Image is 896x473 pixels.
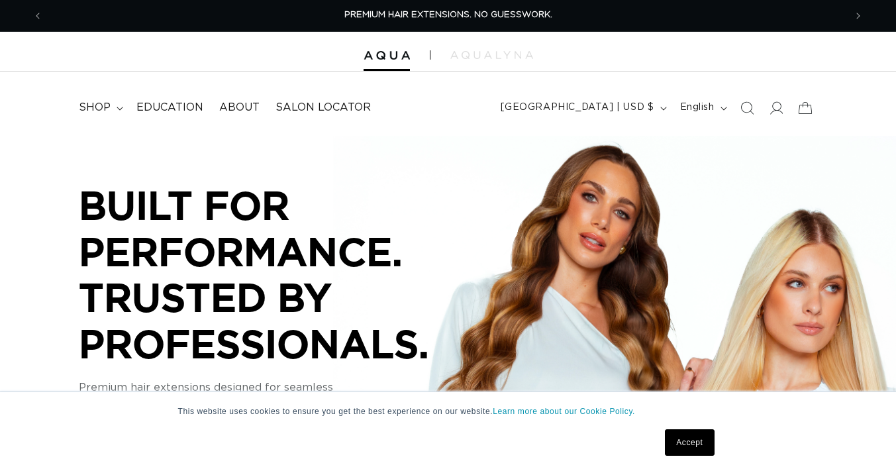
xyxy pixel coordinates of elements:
[79,182,476,366] p: BUILT FOR PERFORMANCE. TRUSTED BY PROFESSIONALS.
[275,101,371,115] span: Salon Locator
[23,3,52,28] button: Previous announcement
[79,380,476,395] p: Premium hair extensions designed for seamless
[844,3,873,28] button: Next announcement
[732,93,762,123] summary: Search
[672,95,732,121] button: English
[680,101,715,115] span: English
[450,51,533,59] img: aqualyna.com
[219,101,260,115] span: About
[71,93,128,123] summary: shop
[136,101,203,115] span: Education
[178,405,719,417] p: This website uses cookies to ensure you get the best experience on our website.
[493,95,672,121] button: [GEOGRAPHIC_DATA] | USD $
[364,51,410,60] img: Aqua Hair Extensions
[211,93,268,123] a: About
[665,429,714,456] a: Accept
[493,407,635,416] a: Learn more about our Cookie Policy.
[501,101,654,115] span: [GEOGRAPHIC_DATA] | USD $
[79,101,111,115] span: shop
[344,11,552,19] span: PREMIUM HAIR EXTENSIONS. NO GUESSWORK.
[268,93,379,123] a: Salon Locator
[128,93,211,123] a: Education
